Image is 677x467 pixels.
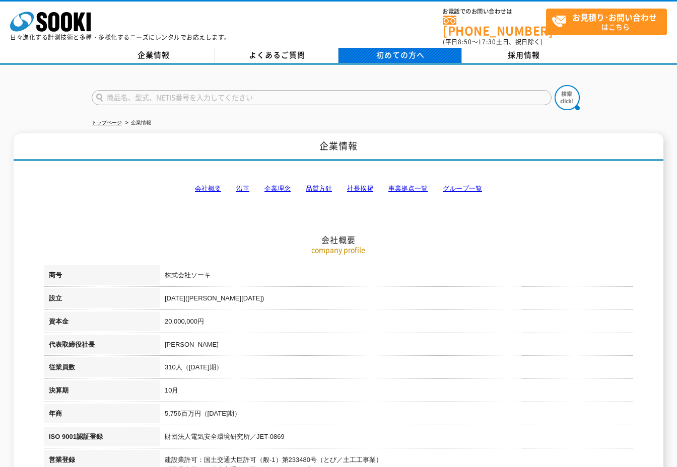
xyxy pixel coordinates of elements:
[44,335,160,358] th: 代表取締役社長
[44,265,160,288] th: 商号
[44,427,160,450] th: ISO 9001認証登録
[92,48,215,63] a: 企業情報
[44,288,160,312] th: 設立
[546,9,667,35] a: お見積り･お問い合わせはこちら
[478,37,496,46] span: 17:30
[44,380,160,404] th: 決算期
[44,312,160,335] th: 資本金
[555,85,580,110] img: btn_search.png
[264,185,291,192] a: 企業理念
[44,357,160,380] th: 従業員数
[572,11,657,23] strong: お見積り･お問い合わせ
[215,48,338,63] a: よくあるご質問
[160,404,633,427] td: 5,756百万円（[DATE]期）
[14,133,663,161] h1: 企業情報
[160,357,633,380] td: 310人（[DATE]期）
[44,404,160,427] th: 年商
[123,118,151,128] li: 企業情報
[462,48,585,63] a: 採用情報
[160,265,633,288] td: 株式会社ソーキ
[92,90,552,105] input: 商品名、型式、NETIS番号を入力してください
[44,134,633,245] h2: 会社概要
[347,185,373,192] a: 社長挨拶
[376,49,425,60] span: 初めての方へ
[160,312,633,335] td: 20,000,000円
[443,16,546,36] a: [PHONE_NUMBER]
[388,185,428,192] a: 事業拠点一覧
[306,185,332,192] a: 品質方針
[160,427,633,450] td: 財団法人電気安全環境研究所／JET-0869
[552,9,666,34] span: はこちら
[92,120,122,125] a: トップページ
[44,245,633,255] p: company profile
[338,48,462,63] a: 初めての方へ
[160,288,633,312] td: [DATE]([PERSON_NAME][DATE])
[236,185,249,192] a: 沿革
[160,335,633,358] td: [PERSON_NAME]
[195,185,221,192] a: 会社概要
[443,185,482,192] a: グループ一覧
[443,37,543,46] span: (平日 ～ 土日、祝日除く)
[458,37,472,46] span: 8:50
[10,34,231,40] p: 日々進化する計測技術と多種・多様化するニーズにレンタルでお応えします。
[443,9,546,15] span: お電話でのお問い合わせは
[160,380,633,404] td: 10月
